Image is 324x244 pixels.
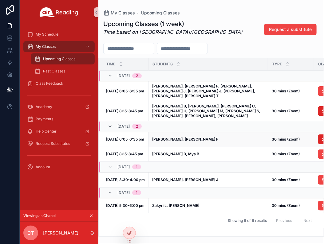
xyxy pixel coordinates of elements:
[106,177,145,182] a: [DATE] 3:30-4:00 pm
[152,203,199,208] strong: Zakyri L, [PERSON_NAME]
[106,137,144,141] strong: [DATE] 6:05-6:35 pm
[20,25,98,180] div: scrollable content
[106,203,144,208] strong: [DATE] 5:30-6:00 pm
[272,203,310,208] a: 30 mins (Zoom)
[117,73,130,78] span: [DATE]
[272,109,310,114] a: 30 mins (Zoom)
[36,44,56,49] span: My Classes
[136,190,137,195] div: 1
[31,53,95,64] a: Upcoming Classes
[272,137,310,142] a: 30 mins (Zoom)
[23,138,95,149] a: Request Substitutes
[141,10,180,16] a: Upcoming Classes
[106,109,145,114] a: [DATE] 8:15-8:45 pm
[111,10,135,16] span: My Classes
[31,66,95,77] a: Past Classes
[152,177,264,182] a: [PERSON_NAME], [PERSON_NAME] J
[23,78,95,89] a: Class Feedback
[136,73,138,78] div: 2
[272,89,310,94] a: 30 mins (Zoom)
[152,137,218,141] strong: [PERSON_NAME], [PERSON_NAME] F
[106,152,143,156] strong: [DATE] 8:15-8:45 pm
[36,117,53,122] span: Payments
[152,84,264,99] a: [PERSON_NAME], [PERSON_NAME] F, [PERSON_NAME], [PERSON_NAME] J, [PERSON_NAME] J, [PERSON_NAME], [...
[117,165,130,169] span: [DATE]
[43,69,65,74] span: Past Classes
[27,229,34,237] span: CT
[152,152,199,156] strong: [PERSON_NAME] B, Mya B
[106,62,115,67] span: Time
[23,126,95,137] a: Help Center
[106,89,145,94] a: [DATE] 6:05-6:35 pm
[152,137,264,142] a: [PERSON_NAME], [PERSON_NAME] F
[152,104,264,118] a: [PERSON_NAME] B, [PERSON_NAME], [PERSON_NAME] C, [PERSON_NAME] H, [PERSON_NAME] M, [PERSON_NAME] ...
[272,203,300,208] strong: 30 mins (Zoom)
[36,104,52,109] span: Academy
[152,84,256,98] strong: [PERSON_NAME], [PERSON_NAME] F, [PERSON_NAME], [PERSON_NAME] J, [PERSON_NAME] J, [PERSON_NAME], [...
[269,26,312,33] span: Request a substitute
[272,62,282,67] span: Type
[40,7,78,17] img: App logo
[106,137,145,142] a: [DATE] 6:05-6:35 pm
[152,104,261,118] strong: [PERSON_NAME] B, [PERSON_NAME], [PERSON_NAME] C, [PERSON_NAME] H, [PERSON_NAME] M, [PERSON_NAME] ...
[152,177,218,182] strong: [PERSON_NAME], [PERSON_NAME] J
[272,137,300,141] strong: 30 mins (Zoom)
[23,161,95,172] a: Account
[117,190,130,195] span: [DATE]
[43,56,75,61] span: Upcoming Classes
[152,152,264,157] a: [PERSON_NAME] B, Mya B
[272,177,300,182] strong: 30 mins (Zoom)
[43,230,78,236] p: [PERSON_NAME]
[272,152,310,157] a: 30 mins (Zoom)
[23,213,56,218] span: Viewing as Chanel
[272,177,310,182] a: 30 mins (Zoom)
[36,32,58,37] span: My Schedule
[136,124,138,129] div: 2
[23,41,95,52] a: My Classes
[103,20,243,28] h1: Upcoming Classes (1 week)
[106,109,143,113] strong: [DATE] 8:15-8:45 pm
[117,124,130,129] span: [DATE]
[36,165,50,169] span: Account
[36,81,63,86] span: Class Feedback
[272,89,300,93] strong: 30 mins (Zoom)
[103,10,135,16] a: My Classes
[272,152,300,156] strong: 30 mins (Zoom)
[106,203,145,208] a: [DATE] 5:30-6:00 pm
[103,29,243,35] em: Time based on [GEOGRAPHIC_DATA]/[GEOGRAPHIC_DATA]
[152,62,173,67] span: Students
[23,29,95,40] a: My Schedule
[228,218,267,223] span: Showing 6 of 6 results
[36,129,57,134] span: Help Center
[136,165,137,169] div: 1
[36,141,70,146] span: Request Substitutes
[106,152,145,157] a: [DATE] 8:15-8:45 pm
[106,89,144,93] strong: [DATE] 6:05-6:35 pm
[23,101,95,112] a: Academy
[152,203,264,208] a: Zakyri L, [PERSON_NAME]
[272,109,300,113] strong: 30 mins (Zoom)
[23,114,95,125] a: Payments
[264,24,317,35] button: Request a substitute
